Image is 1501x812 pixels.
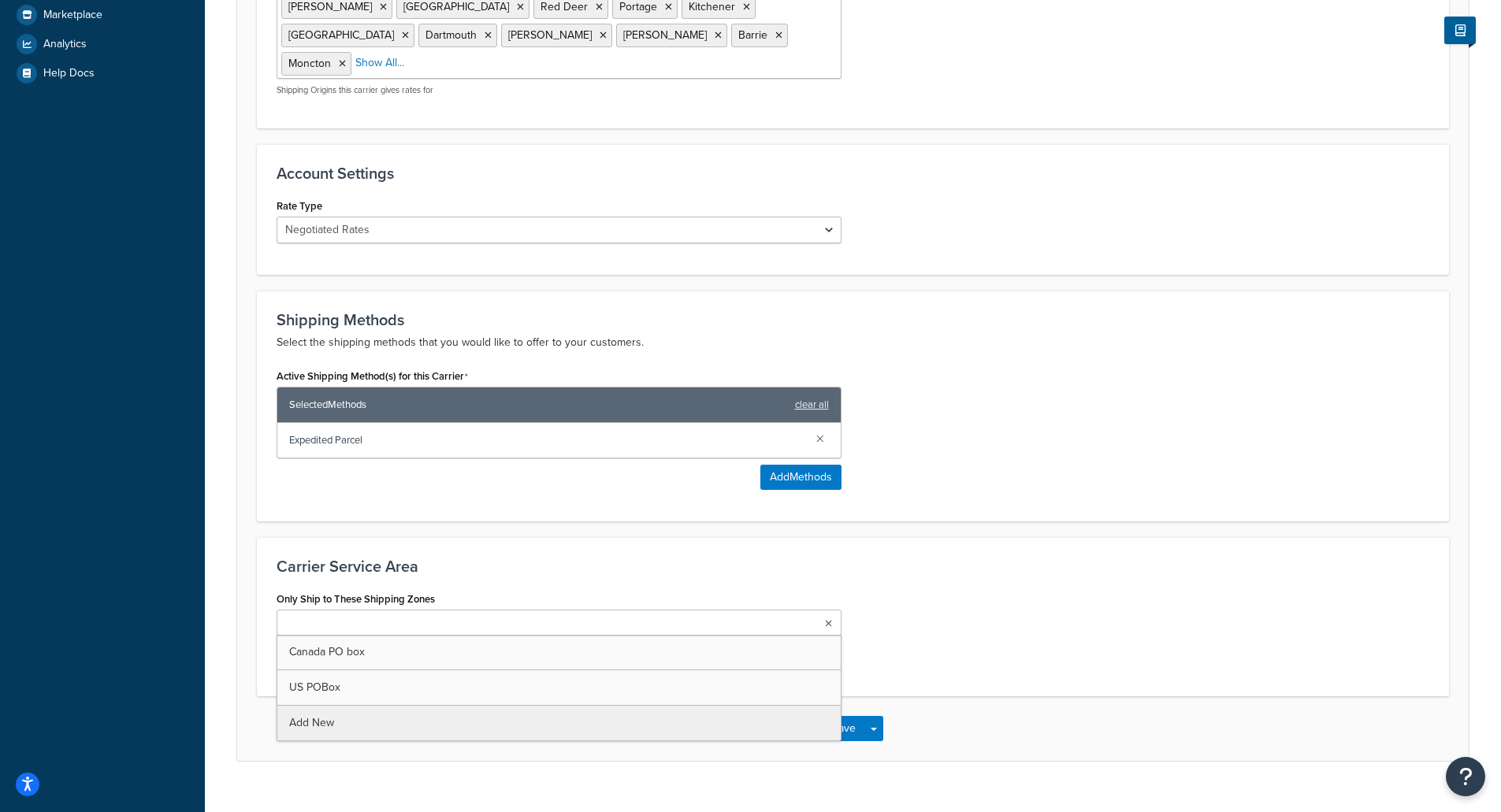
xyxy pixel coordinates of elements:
span: Expedited Parcel [289,429,804,451]
button: AddMethods [760,465,842,490]
h3: Carrier Service Area [277,558,1429,575]
span: Help Docs [43,67,95,80]
p: Select the shipping methods that you would like to offer to your customers. [277,333,1429,352]
span: [PERSON_NAME] [508,27,592,43]
a: Marketplace [12,1,193,29]
a: Canada PO box [277,635,841,669]
label: Rate Type [277,200,322,212]
button: Save [823,716,865,741]
a: Add New [277,706,841,740]
span: Barrie [738,27,767,43]
span: [GEOGRAPHIC_DATA] [288,27,394,43]
span: US POBox [289,679,340,695]
h3: Shipping Methods [277,311,1429,328]
label: Only Ship to These Shipping Zones [277,593,435,605]
button: Open Resource Center [1446,757,1485,796]
span: Marketplace [43,9,102,22]
label: Active Shipping Method(s) for this Carrier [277,370,468,383]
a: Show All... [355,55,404,71]
span: Selected Methods [289,394,787,416]
a: Help Docs [12,59,193,87]
span: Canada PO box [289,643,365,660]
span: Analytics [43,38,87,51]
h3: Account Settings [277,165,1429,182]
p: Shipping Origins this carrier gives rates for [277,84,842,96]
a: Analytics [12,30,193,58]
span: Add New [289,714,334,731]
span: Moncton [288,55,331,72]
a: US POBox [277,670,841,705]
span: Dartmouth [425,27,477,43]
span: [PERSON_NAME] [623,27,707,43]
button: Show Help Docs [1444,17,1476,44]
a: clear all [795,394,829,416]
